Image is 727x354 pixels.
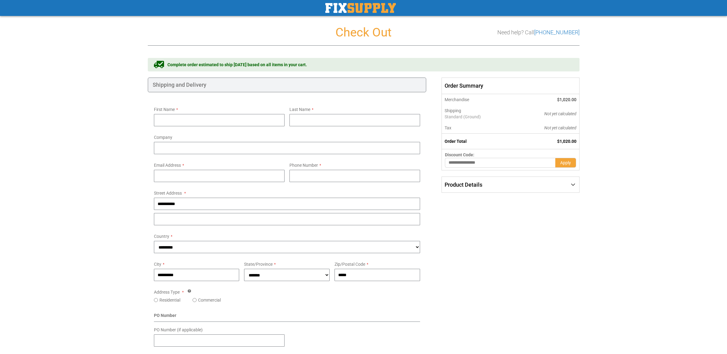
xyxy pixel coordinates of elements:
[557,97,576,102] span: $1,020.00
[154,135,172,140] span: Company
[148,26,580,39] h1: Check Out
[325,3,396,13] img: Fix Industrial Supply
[442,122,514,134] th: Tax
[445,152,474,157] span: Discount Code:
[335,262,365,267] span: Zip/Postal Code
[445,181,482,188] span: Product Details
[289,107,310,112] span: Last Name
[244,262,273,267] span: State/Province
[445,114,511,120] span: Standard (Ground)
[154,327,203,332] span: PO Number (if applicable)
[534,29,580,36] a: [PHONE_NUMBER]
[154,107,175,112] span: First Name
[167,62,307,68] span: Complete order estimated to ship [DATE] based on all items in your cart.
[557,139,576,144] span: $1,020.00
[445,139,467,144] strong: Order Total
[325,3,396,13] a: store logo
[154,163,181,168] span: Email Address
[154,312,420,322] div: PO Number
[544,125,576,130] span: Not yet calculated
[442,78,579,94] span: Order Summary
[289,163,318,168] span: Phone Number
[442,94,514,105] th: Merchandise
[560,160,571,165] span: Apply
[154,290,180,295] span: Address Type
[544,111,576,116] span: Not yet calculated
[154,262,161,267] span: City
[154,191,182,196] span: Street Address
[497,29,580,36] h3: Need help? Call
[555,158,576,168] button: Apply
[198,297,221,303] label: Commercial
[154,234,169,239] span: Country
[159,297,180,303] label: Residential
[148,78,427,92] div: Shipping and Delivery
[445,108,461,113] span: Shipping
